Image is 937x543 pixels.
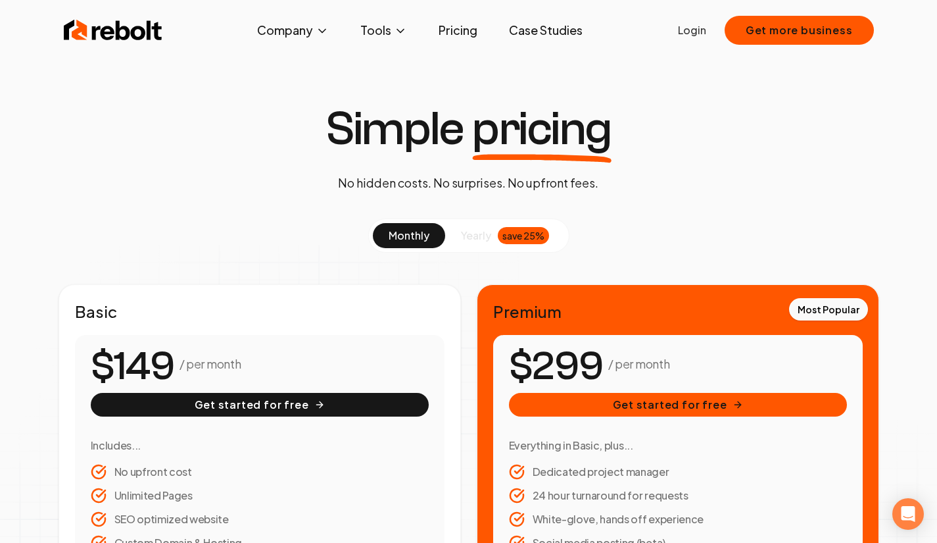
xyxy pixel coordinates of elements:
number-flow-react: $299 [509,337,603,396]
button: monthly [373,223,445,248]
div: save 25% [498,227,549,244]
span: monthly [389,228,429,242]
li: No upfront cost [91,464,429,480]
a: Case Studies [498,17,593,43]
li: White-glove, hands off experience [509,511,847,527]
button: Company [247,17,339,43]
h1: Simple [325,105,612,153]
li: Unlimited Pages [91,488,429,504]
h2: Premium [493,301,863,322]
div: Open Intercom Messenger [892,498,924,530]
h3: Everything in Basic, plus... [509,438,847,453]
span: yearly [461,228,491,244]
li: SEO optimized website [91,511,429,527]
span: pricing [472,105,612,153]
a: Pricing [428,17,488,43]
p: No hidden costs. No surprises. No upfront fees. [338,174,598,192]
number-flow-react: $149 [91,337,174,396]
a: Login [678,22,706,38]
button: Get more business [725,16,874,45]
li: 24 hour turnaround for requests [509,488,847,504]
p: / per month [180,355,241,373]
button: Get started for free [91,393,429,417]
p: / per month [608,355,669,373]
li: Dedicated project manager [509,464,847,480]
button: yearlysave 25% [445,223,565,248]
button: Get started for free [509,393,847,417]
button: Tools [350,17,418,43]
h3: Includes... [91,438,429,453]
div: Most Popular [789,298,868,321]
img: Rebolt Logo [64,17,162,43]
h2: Basic [75,301,444,322]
